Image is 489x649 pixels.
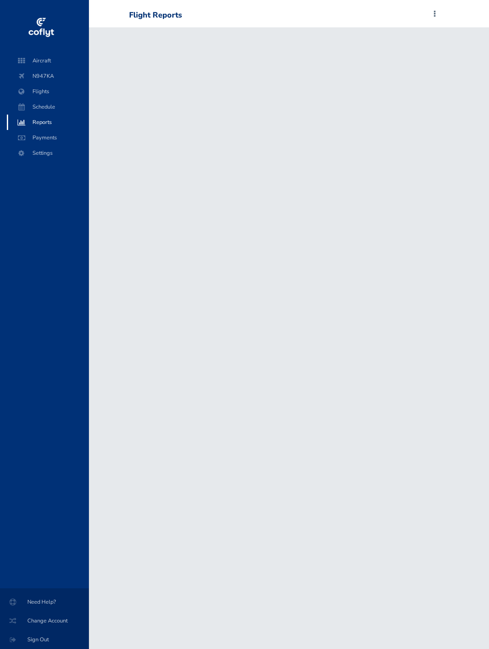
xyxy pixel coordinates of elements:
[15,68,80,84] span: N947KA
[27,15,55,41] img: coflyt logo
[10,594,79,610] span: Need Help?
[15,84,80,99] span: Flights
[129,11,182,20] div: Flight Reports
[15,130,80,145] span: Payments
[15,115,80,130] span: Reports
[10,632,79,647] span: Sign Out
[10,613,79,628] span: Change Account
[15,53,80,68] span: Aircraft
[15,99,80,115] span: Schedule
[15,145,80,161] span: Settings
